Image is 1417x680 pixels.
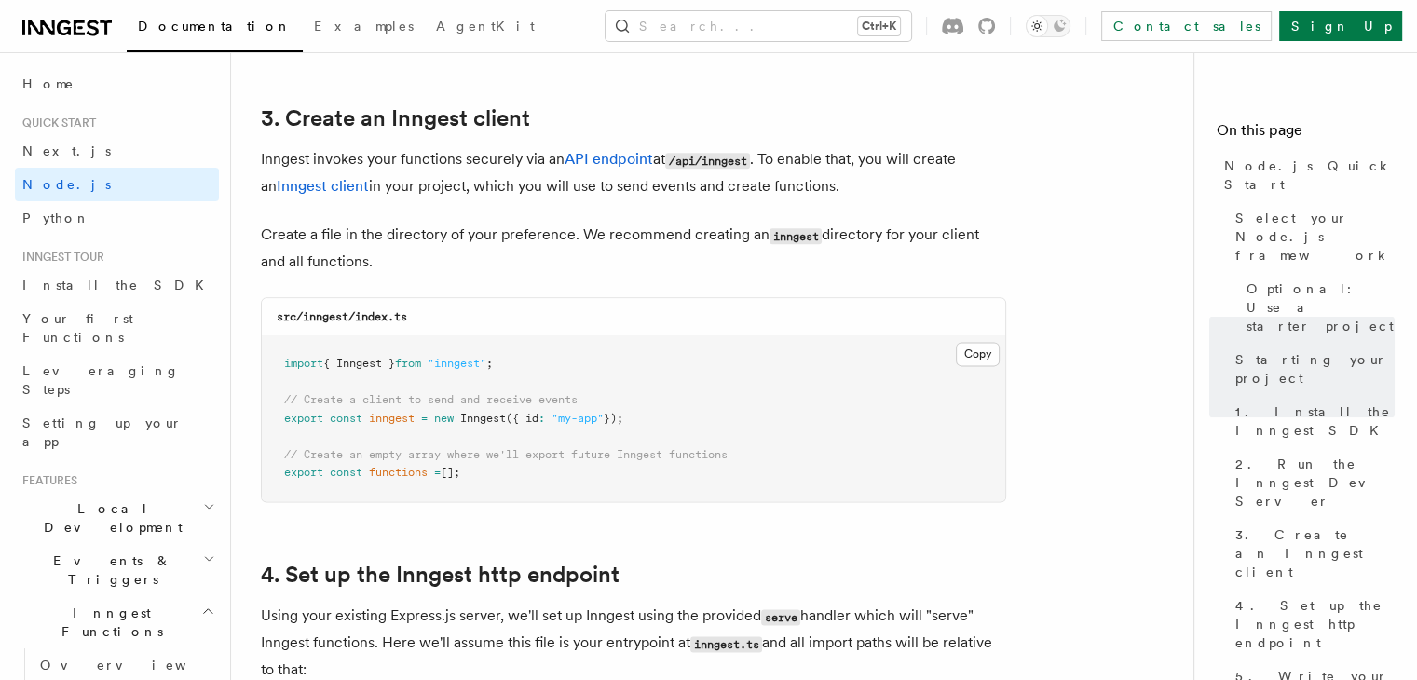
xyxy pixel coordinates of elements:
a: 3. Create an Inngest client [1228,518,1395,589]
span: Quick start [15,116,96,130]
a: AgentKit [425,6,546,50]
button: Search...Ctrl+K [606,11,911,41]
a: Next.js [15,134,219,168]
span: }); [604,412,623,425]
a: Install the SDK [15,268,219,302]
span: Your first Functions [22,311,133,345]
span: Node.js [22,177,111,192]
span: Local Development [15,499,203,537]
span: Inngest tour [15,250,104,265]
button: Copy [956,342,1000,366]
span: Home [22,75,75,93]
span: "inngest" [428,357,486,370]
a: Starting your project [1228,343,1395,395]
a: Node.js Quick Start [1217,149,1395,201]
button: Events & Triggers [15,544,219,596]
a: Inngest client [277,177,369,195]
span: Setting up your app [22,415,183,449]
a: Optional: Use a starter project [1239,272,1395,343]
span: Documentation [138,19,292,34]
a: API endpoint [565,150,653,168]
span: new [434,412,454,425]
span: inngest [369,412,415,425]
a: Node.js [15,168,219,201]
span: ({ id [506,412,538,425]
span: : [538,412,545,425]
span: { Inngest } [323,357,395,370]
a: 4. Set up the Inngest http endpoint [261,562,620,588]
a: 2. Run the Inngest Dev Server [1228,447,1395,518]
code: src/inngest/index.ts [277,310,407,323]
span: export [284,466,323,479]
a: Leveraging Steps [15,354,219,406]
span: Starting your project [1235,350,1395,388]
code: inngest.ts [690,636,762,652]
a: Examples [303,6,425,50]
span: Optional: Use a starter project [1247,279,1395,335]
button: Inngest Functions [15,596,219,648]
span: Overview [40,658,232,673]
a: Select your Node.js framework [1228,201,1395,272]
button: Toggle dark mode [1026,15,1070,37]
span: Inngest [460,412,506,425]
a: Your first Functions [15,302,219,354]
span: 1. Install the Inngest SDK [1235,402,1395,440]
span: Python [22,211,90,225]
a: 4. Set up the Inngest http endpoint [1228,589,1395,660]
span: = [421,412,428,425]
h4: On this page [1217,119,1395,149]
span: "my-app" [552,412,604,425]
span: []; [441,466,460,479]
span: Node.js Quick Start [1224,156,1395,194]
span: 2. Run the Inngest Dev Server [1235,455,1395,510]
code: /api/inngest [665,153,750,169]
a: 3. Create an Inngest client [261,105,530,131]
a: Contact sales [1101,11,1272,41]
p: Inngest invokes your functions securely via an at . To enable that, you will create an in your pr... [261,146,1006,199]
code: serve [761,609,800,625]
span: // Create an empty array where we'll export future Inngest functions [284,448,728,461]
span: Leveraging Steps [22,363,180,397]
span: Features [15,473,77,488]
p: Create a file in the directory of your preference. We recommend creating an directory for your cl... [261,222,1006,275]
span: Select your Node.js framework [1235,209,1395,265]
span: const [330,466,362,479]
span: export [284,412,323,425]
span: const [330,412,362,425]
span: from [395,357,421,370]
span: 4. Set up the Inngest http endpoint [1235,596,1395,652]
span: Examples [314,19,414,34]
span: AgentKit [436,19,535,34]
a: Setting up your app [15,406,219,458]
span: // Create a client to send and receive events [284,393,578,406]
button: Local Development [15,492,219,544]
span: = [434,466,441,479]
span: Next.js [22,143,111,158]
a: 1. Install the Inngest SDK [1228,395,1395,447]
kbd: Ctrl+K [858,17,900,35]
span: Inngest Functions [15,604,201,641]
a: Python [15,201,219,235]
span: Install the SDK [22,278,215,292]
span: 3. Create an Inngest client [1235,525,1395,581]
a: Documentation [127,6,303,52]
a: Sign Up [1279,11,1402,41]
span: ; [486,357,493,370]
a: Home [15,67,219,101]
code: inngest [770,228,822,244]
span: functions [369,466,428,479]
span: import [284,357,323,370]
span: Events & Triggers [15,551,203,589]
